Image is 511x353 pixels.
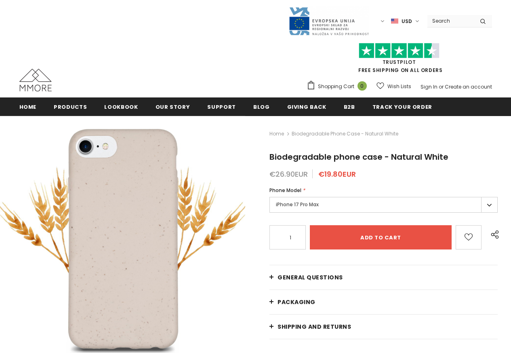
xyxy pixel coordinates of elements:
[278,298,315,306] span: PACKAGING
[288,6,369,36] img: Javni Razpis
[269,129,284,139] a: Home
[387,82,411,91] span: Wish Lists
[288,17,369,24] a: Javni Razpis
[391,18,398,25] img: USD
[372,97,432,116] a: Track your order
[344,97,355,116] a: B2B
[207,97,236,116] a: support
[359,43,440,59] img: Trust Pilot Stars
[253,103,270,111] span: Blog
[307,80,371,93] a: Shopping Cart 0
[278,273,343,281] span: General Questions
[19,103,37,111] span: Home
[156,97,190,116] a: Our Story
[269,151,448,163] span: Biodegradable phone case - Natural White
[54,103,87,111] span: Products
[307,47,492,74] span: FREE SHIPPING ON ALL ORDERS
[292,129,398,139] span: Biodegradable phone case - Natural White
[269,265,498,290] a: General Questions
[269,315,498,339] a: Shipping and returns
[19,97,37,116] a: Home
[357,81,367,91] span: 0
[421,83,437,90] a: Sign In
[372,103,432,111] span: Track your order
[269,169,308,179] span: €26.90EUR
[383,59,416,66] a: Trustpilot
[439,83,444,90] span: or
[376,79,411,93] a: Wish Lists
[104,103,138,111] span: Lookbook
[19,69,52,91] img: MMORE Cases
[269,187,301,194] span: Phone Model
[402,17,412,25] span: USD
[318,169,356,179] span: €19.80EUR
[156,103,190,111] span: Our Story
[207,103,236,111] span: support
[318,82,354,91] span: Shopping Cart
[269,197,498,213] label: iPhone 17 Pro Max
[287,97,326,116] a: Giving back
[278,323,351,331] span: Shipping and returns
[54,97,87,116] a: Products
[269,290,498,314] a: PACKAGING
[104,97,138,116] a: Lookbook
[253,97,270,116] a: Blog
[310,225,452,249] input: Add to cart
[427,15,474,27] input: Search Site
[344,103,355,111] span: B2B
[287,103,326,111] span: Giving back
[445,83,492,90] a: Create an account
